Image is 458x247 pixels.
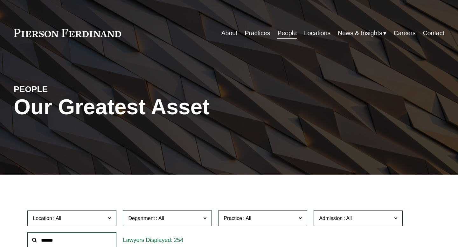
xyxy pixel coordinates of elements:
[33,216,52,221] span: Location
[245,27,270,39] a: Practices
[338,28,382,39] span: News & Insights
[319,216,343,221] span: Admission
[304,27,330,39] a: Locations
[128,216,155,221] span: Department
[14,84,121,95] h4: PEOPLE
[14,95,301,119] h1: Our Greatest Asset
[224,216,242,221] span: Practice
[174,237,183,243] span: 254
[394,27,416,39] a: Careers
[277,27,297,39] a: People
[338,27,386,39] a: folder dropdown
[423,27,444,39] a: Contact
[221,27,238,39] a: About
